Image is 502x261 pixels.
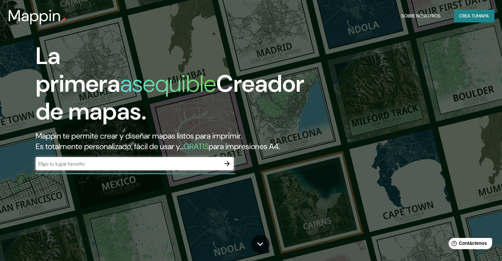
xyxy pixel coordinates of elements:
[454,10,494,22] button: Crea tumapa
[61,17,66,22] img: pin de mapeo
[209,141,280,151] font: para impresiones A4.
[477,13,489,19] font: mapa
[459,13,477,19] font: Crea tu
[443,235,495,254] iframe: Lanzador de widgets de ayuda
[36,68,304,127] font: Creador de mapas.
[184,141,209,151] font: GRATIS
[36,141,184,151] font: Es totalmente personalizado, fácil de usar y...
[36,131,242,141] font: Mappin te permite crear y diseñar mapas listos para imprimir.
[399,10,443,22] button: Sobre nosotros
[36,41,120,99] font: La primera
[8,5,61,26] font: Mappin
[401,13,441,19] font: Sobre nosotros
[120,68,216,99] font: asequible
[36,160,220,168] input: Elige tu lugar favorito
